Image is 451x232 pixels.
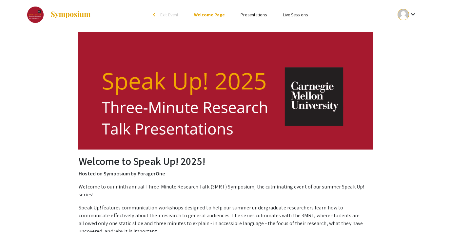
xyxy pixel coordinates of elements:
img: Symposium by ForagerOne [50,11,91,19]
p: Welcome to our ninth annual Three-Minute Research Talk (3MRT) Symposium, the culminating event of... [79,183,372,199]
h2: Welcome to Speak Up! 2025! [79,155,372,167]
mat-icon: Expand account dropdown [409,10,417,18]
iframe: Chat [5,203,28,227]
img: Speak Up! 2025 [27,7,44,23]
img: Speak Up! 2025 [78,32,373,150]
span: Exit Event [160,12,178,18]
a: Speak Up! 2025 [27,7,91,23]
div: arrow_back_ios [153,13,157,17]
p: Hosted on Symposium by ForagerOne [79,170,372,178]
a: Live Sessions [283,12,308,18]
a: Welcome Page [194,12,225,18]
button: Expand account dropdown [391,7,424,22]
a: Presentations [241,12,267,18]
